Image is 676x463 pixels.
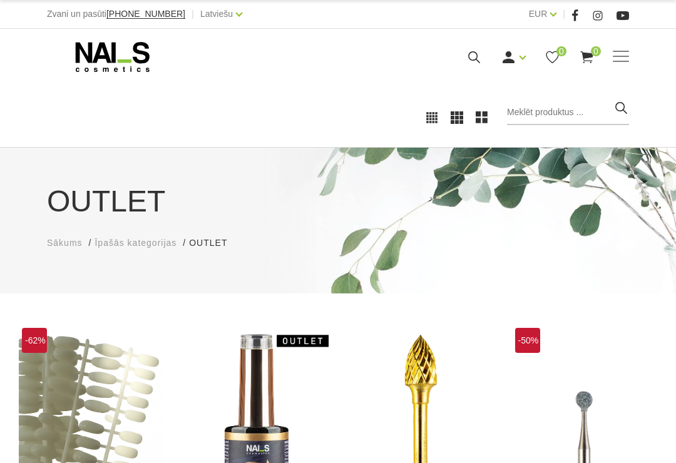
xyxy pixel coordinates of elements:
a: 0 [579,49,595,65]
h1: OUTLET [47,179,629,224]
a: 0 [545,49,560,65]
a: Īpašās kategorijas [95,237,177,250]
span: 0 [591,46,601,56]
span: | [192,6,194,22]
span: 0 [556,46,566,56]
span: -50% [515,328,540,353]
a: Latviešu [200,6,233,21]
span: | [563,6,565,22]
a: Sākums [47,237,83,250]
a: EUR [529,6,548,21]
span: -62% [22,328,47,353]
div: Zvani un pasūti [47,6,185,22]
span: Īpašās kategorijas [95,238,177,248]
li: OUTLET [189,237,240,250]
input: Meklēt produktus ... [507,100,629,125]
a: [PHONE_NUMBER] [106,9,185,19]
span: Sākums [47,238,83,248]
